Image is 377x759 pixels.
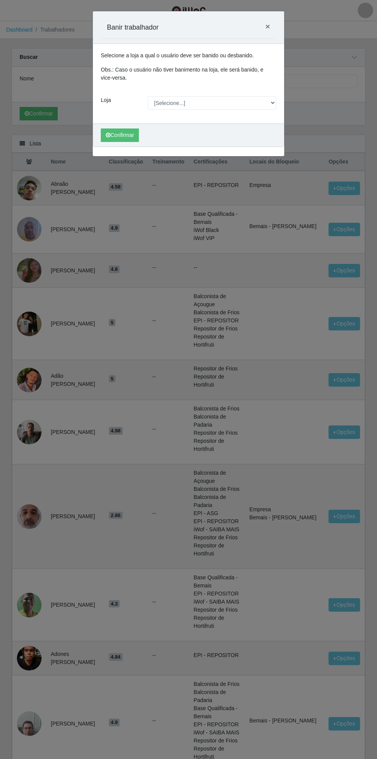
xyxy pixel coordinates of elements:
[107,22,158,32] h5: Banir trabalhador
[101,66,276,82] p: Obs.: Caso o usuário não tiver banimento na loja, ele será banido, e vice-versa.
[265,22,270,31] span: ×
[101,52,276,60] p: Selecione a loja a qual o usuário deve ser banido ou desbanido.
[259,16,276,37] button: Close
[101,128,139,142] button: Confirmar
[101,96,111,104] label: Loja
